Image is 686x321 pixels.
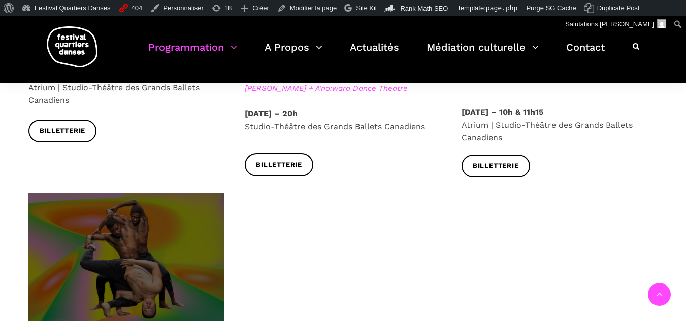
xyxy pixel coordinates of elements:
p: Atrium | Studio-Théâtre des Grands Ballets Canadiens [462,105,658,145]
span: Billetterie [256,160,302,170]
strong: [DATE] – 20h [245,109,298,118]
a: Programmation [148,39,237,68]
a: Billetterie [462,155,530,177]
a: Salutations, [562,16,670,32]
p: Studio-Théâtre des Grands Ballets Canadiens [245,107,441,133]
span: page.php [486,4,518,12]
a: Actualités [350,39,399,68]
p: Atrium | Studio-Théâtre des Grands Ballets Canadiens [28,68,225,107]
a: Billetterie [28,120,97,142]
a: Billetterie [245,153,313,176]
span: Site Kit [356,4,377,12]
a: Médiation culturelle [427,39,539,68]
span: [PERSON_NAME] [600,20,654,28]
span: Billetterie [473,161,519,171]
strong: [DATE] – 10h & 11h15 [462,107,543,117]
img: logo-fqd-med [47,26,97,67]
span: Billetterie [40,126,86,136]
a: Contact [566,39,605,68]
a: A Propos [265,39,322,68]
span: Rank Math SEO [400,5,448,12]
